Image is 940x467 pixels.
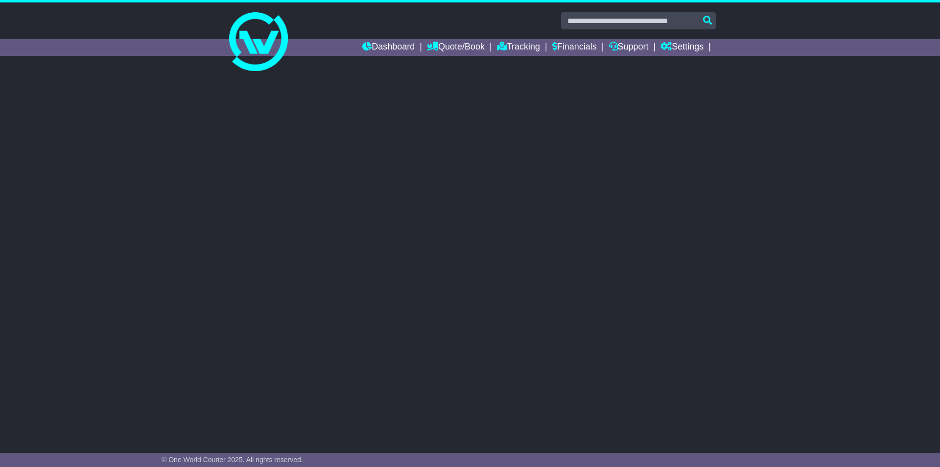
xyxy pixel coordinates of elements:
[362,39,415,56] a: Dashboard
[552,39,597,56] a: Financials
[660,39,704,56] a: Settings
[497,39,540,56] a: Tracking
[609,39,649,56] a: Support
[162,456,303,464] span: © One World Courier 2025. All rights reserved.
[427,39,485,56] a: Quote/Book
